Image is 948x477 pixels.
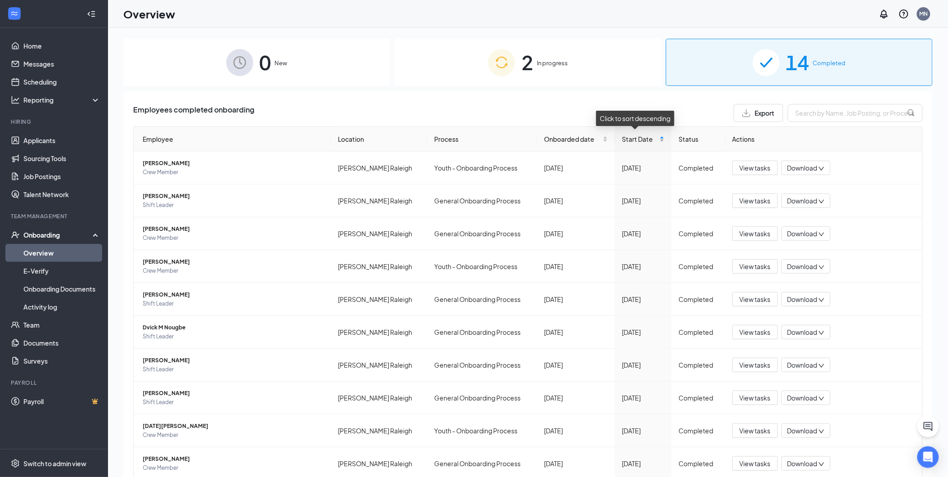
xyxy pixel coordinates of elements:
[725,127,922,152] th: Actions
[143,266,323,275] span: Crew Member
[732,226,778,241] button: View tasks
[143,365,323,374] span: Shift Leader
[23,392,100,410] a: PayrollCrown
[544,134,601,144] span: Onboarded date
[133,104,254,122] span: Employees completed onboarding
[544,393,608,403] div: [DATE]
[134,127,331,152] th: Employee
[23,316,100,334] a: Team
[732,161,778,175] button: View tasks
[544,261,608,271] div: [DATE]
[818,198,825,205] span: down
[143,454,323,463] span: [PERSON_NAME]
[622,196,665,206] div: [DATE]
[23,280,100,298] a: Onboarding Documents
[787,163,818,173] span: Download
[23,37,100,55] a: Home
[740,163,771,173] span: View tasks
[740,393,771,403] span: View tasks
[23,230,93,239] div: Onboarding
[331,283,427,316] td: [PERSON_NAME] Raleigh
[143,431,323,440] span: Crew Member
[818,396,825,402] span: down
[917,446,939,468] div: Open Intercom Messenger
[143,398,323,407] span: Shift Leader
[622,294,665,304] div: [DATE]
[732,423,778,438] button: View tasks
[740,459,771,468] span: View tasks
[622,360,665,370] div: [DATE]
[143,389,323,398] span: [PERSON_NAME]
[331,152,427,184] td: [PERSON_NAME] Raleigh
[123,6,175,22] h1: Overview
[732,193,778,208] button: View tasks
[732,325,778,339] button: View tasks
[544,229,608,238] div: [DATE]
[143,234,323,243] span: Crew Member
[143,332,323,341] span: Shift Leader
[755,110,775,116] span: Export
[331,217,427,250] td: [PERSON_NAME] Raleigh
[143,290,323,299] span: [PERSON_NAME]
[427,250,537,283] td: Youth - Onboarding Process
[11,95,20,104] svg: Analysis
[622,327,665,337] div: [DATE]
[143,299,323,308] span: Shift Leader
[23,131,100,149] a: Applicants
[23,298,100,316] a: Activity log
[23,55,100,73] a: Messages
[787,459,818,468] span: Download
[521,47,533,78] span: 2
[879,9,890,19] svg: Notifications
[143,159,323,168] span: [PERSON_NAME]
[544,426,608,436] div: [DATE]
[787,229,818,238] span: Download
[544,294,608,304] div: [DATE]
[732,259,778,274] button: View tasks
[813,58,846,67] span: Completed
[427,152,537,184] td: Youth - Onboarding Process
[537,127,615,152] th: Onboarded date
[23,262,100,280] a: E-Verify
[679,393,718,403] div: Completed
[23,334,100,352] a: Documents
[787,360,818,370] span: Download
[23,167,100,185] a: Job Postings
[679,229,718,238] div: Completed
[899,9,909,19] svg: QuestionInfo
[622,426,665,436] div: [DATE]
[679,163,718,173] div: Completed
[740,360,771,370] span: View tasks
[143,257,323,266] span: [PERSON_NAME]
[917,416,939,437] button: ChatActive
[331,316,427,349] td: [PERSON_NAME] Raleigh
[818,363,825,369] span: down
[427,382,537,414] td: General Onboarding Process
[679,426,718,436] div: Completed
[10,9,19,18] svg: WorkstreamLogo
[740,426,771,436] span: View tasks
[787,328,818,337] span: Download
[818,461,825,468] span: down
[331,127,427,152] th: Location
[740,196,771,206] span: View tasks
[679,327,718,337] div: Completed
[818,297,825,303] span: down
[143,192,323,201] span: [PERSON_NAME]
[23,459,86,468] div: Switch to admin view
[920,10,928,18] div: MN
[740,327,771,337] span: View tasks
[11,459,20,468] svg: Settings
[23,95,101,104] div: Reporting
[143,463,323,472] span: Crew Member
[786,47,809,78] span: 14
[23,244,100,262] a: Overview
[331,349,427,382] td: [PERSON_NAME] Raleigh
[622,261,665,271] div: [DATE]
[427,184,537,217] td: General Onboarding Process
[818,428,825,435] span: down
[679,261,718,271] div: Completed
[11,230,20,239] svg: UserCheck
[679,196,718,206] div: Completed
[787,426,818,436] span: Download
